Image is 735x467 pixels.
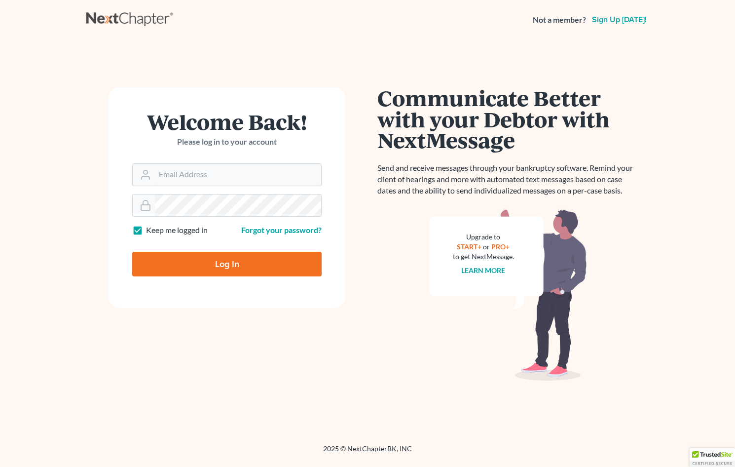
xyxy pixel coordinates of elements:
[86,444,649,462] div: 2025 © NextChapterBK, INC
[132,111,322,132] h1: Welcome Back!
[429,208,587,381] img: nextmessage_bg-59042aed3d76b12b5cd301f8e5b87938c9018125f34e5fa2b7a6b67550977c72.svg
[241,225,322,234] a: Forgot your password?
[155,164,321,186] input: Email Address
[132,252,322,276] input: Log In
[377,87,639,151] h1: Communicate Better with your Debtor with NextMessage
[457,242,482,251] a: START+
[453,232,514,242] div: Upgrade to
[483,242,490,251] span: or
[462,266,506,274] a: Learn more
[533,14,586,26] strong: Not a member?
[146,225,208,236] label: Keep me logged in
[377,162,639,196] p: Send and receive messages through your bankruptcy software. Remind your client of hearings and mo...
[453,252,514,262] div: to get NextMessage.
[132,136,322,148] p: Please log in to your account
[492,242,510,251] a: PRO+
[590,16,649,24] a: Sign up [DATE]!
[690,448,735,467] div: TrustedSite Certified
